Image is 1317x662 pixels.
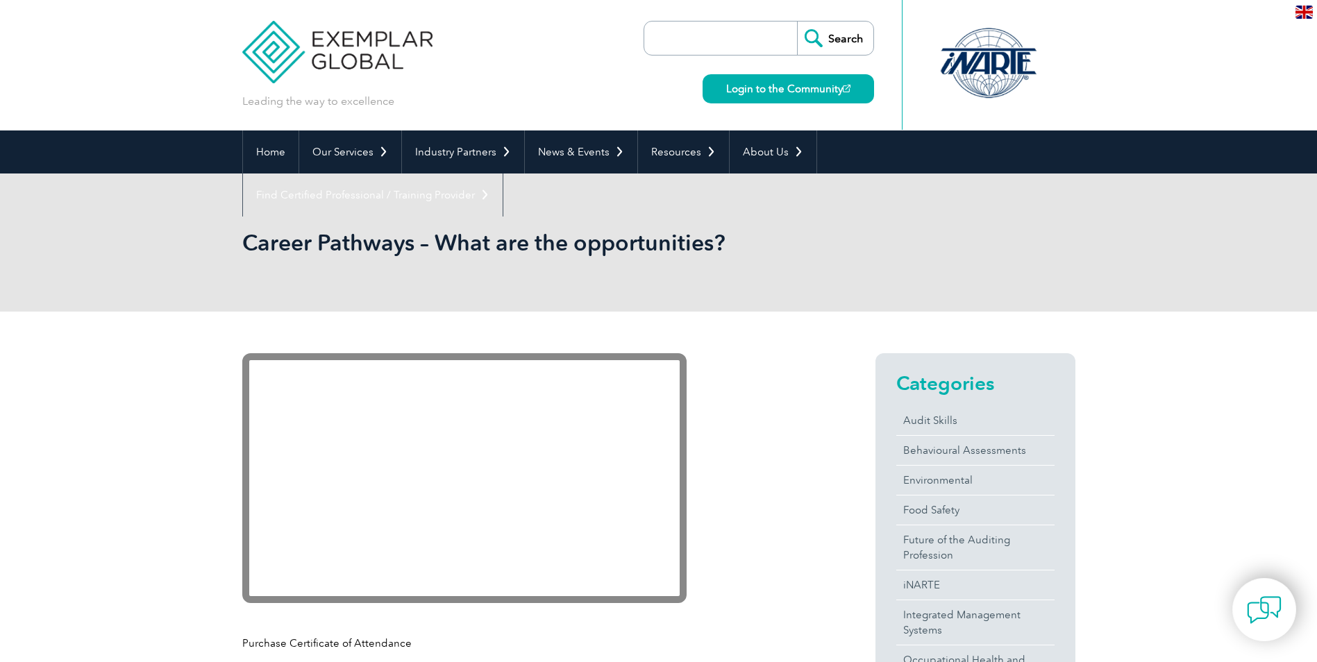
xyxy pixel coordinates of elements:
img: contact-chat.png [1247,593,1282,627]
p: Leading the way to excellence [242,94,394,109]
a: Audit Skills [896,406,1055,435]
input: Search [797,22,873,55]
a: Environmental [896,466,1055,495]
a: Integrated Management Systems [896,600,1055,645]
a: Home [243,130,299,173]
a: About Us [730,130,816,173]
a: News & Events [525,130,637,173]
p: Purchase Certificate of Attendance [242,636,825,651]
iframe: YouTube video player [242,353,687,603]
a: Our Services [299,130,401,173]
h1: Career Pathways – What are the opportunities? [242,229,775,256]
a: Behavioural Assessments [896,436,1055,465]
a: Future of the Auditing Profession [896,525,1055,570]
a: Resources [638,130,729,173]
a: Food Safety [896,495,1055,525]
img: en [1295,6,1313,19]
img: open_square.png [843,85,850,92]
a: Login to the Community [703,74,874,103]
a: Find Certified Professional / Training Provider [243,173,503,217]
a: Industry Partners [402,130,524,173]
h2: Categories [896,372,1055,394]
a: iNARTE [896,570,1055,600]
